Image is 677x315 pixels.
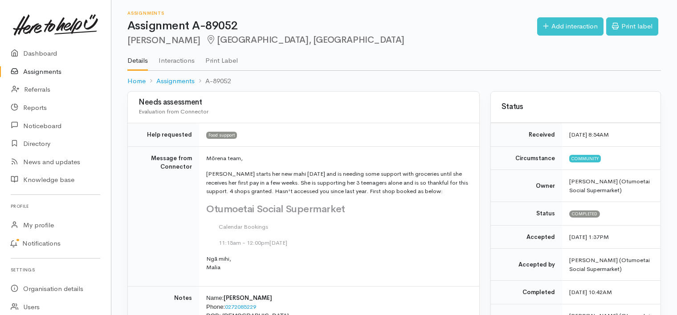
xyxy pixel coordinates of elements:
[491,146,562,170] td: Circumstance
[606,17,658,36] a: Print label
[206,303,225,310] span: Phone:
[206,203,345,215] h2: Otumoetai Social Supermarket
[156,76,195,86] a: Assignments
[491,281,562,304] td: Completed
[502,103,650,111] h3: Status
[139,98,469,107] h3: Needs assessment
[491,202,562,226] td: Status
[206,170,469,196] p: [PERSON_NAME] starts her new mahi [DATE] and is needing some support with groceries until she rec...
[562,249,661,281] td: [PERSON_NAME] (Otumoetai Social Supermarket)
[206,34,404,45] span: [GEOGRAPHIC_DATA], [GEOGRAPHIC_DATA]
[127,11,537,16] h6: Assignments
[128,123,199,147] td: Help requested
[491,170,562,202] td: Owner
[127,76,146,86] a: Home
[219,238,287,247] div: 11:15am - 12:00pm[DATE]
[127,45,148,71] a: Details
[537,17,604,36] a: Add interaction
[491,225,562,249] td: Accepted
[206,154,469,163] p: Mōrena team,
[206,295,224,301] span: Name:
[569,131,609,138] time: [DATE] 8:54AM
[127,20,537,32] h1: Assignment A-89052
[127,71,661,92] nav: breadcrumb
[569,155,601,162] span: Community
[206,254,469,272] p: Ngā mihi, Malia
[569,288,612,296] time: [DATE] 10:42AM
[225,303,256,311] a: 0272085229
[569,233,609,241] time: [DATE] 1:37PM
[491,249,562,281] td: Accepted by
[206,132,237,139] span: Food support
[139,108,208,115] span: Evaluation from Connector
[159,45,195,70] a: Interactions
[205,45,238,70] a: Print Label
[127,35,537,45] h2: [PERSON_NAME]
[195,76,231,86] li: A-89052
[128,146,199,286] td: Message from Connector
[219,222,268,231] span: Calendar Bookings
[569,178,650,194] span: [PERSON_NAME] (Otumoetai Social Supermarket)
[224,294,272,302] span: [PERSON_NAME]
[11,200,100,212] h6: Profile
[569,210,600,218] span: Completed
[11,264,100,276] h6: Settings
[491,123,562,147] td: Received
